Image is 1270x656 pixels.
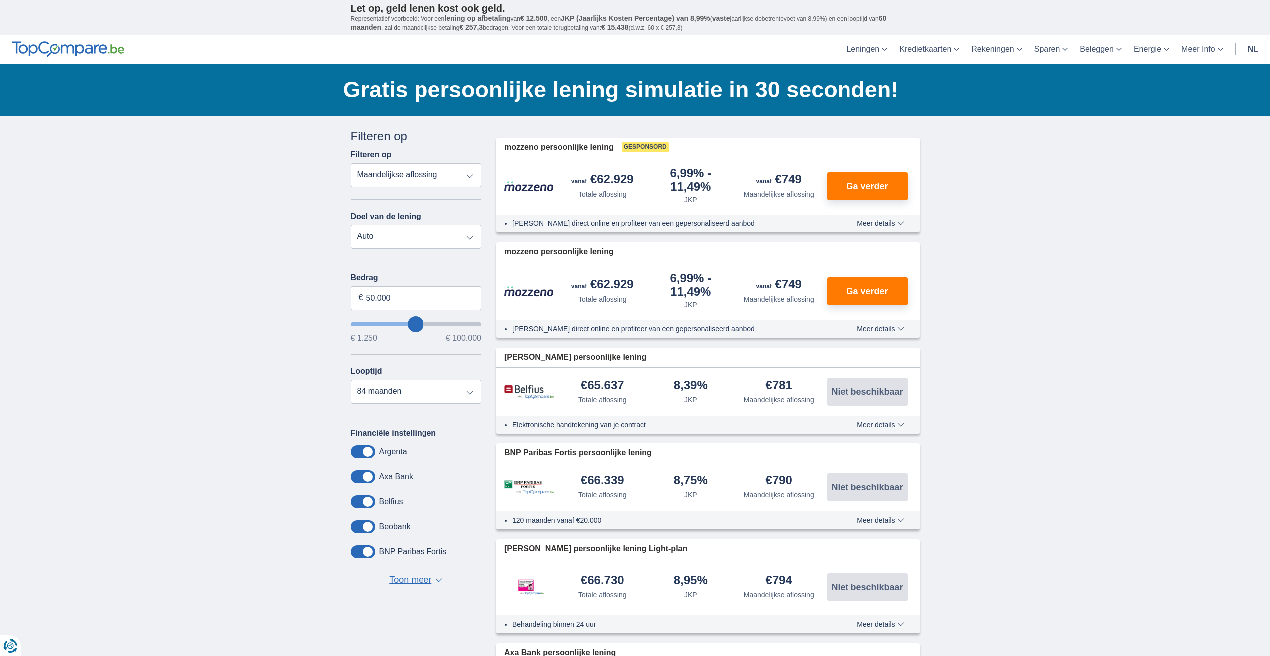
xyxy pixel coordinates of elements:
button: Meer details [849,516,911,524]
div: €62.929 [571,278,634,292]
span: mozzeno persoonlijke lening [504,142,614,153]
div: €65.637 [581,379,624,393]
div: Totale aflossing [578,395,627,405]
div: Totale aflossing [578,294,627,304]
img: product.pl.alt Leemans Kredieten [504,569,554,605]
div: 8,39% [674,379,708,393]
span: € 1.250 [351,334,377,342]
button: Meer details [849,219,911,227]
span: € 257,3 [459,23,483,31]
span: mozzeno persoonlijke lening [504,246,614,258]
div: JKP [684,300,697,310]
img: product.pl.alt Belfius [504,385,554,399]
div: Totale aflossing [578,189,627,199]
span: Meer details [857,621,904,628]
div: €781 [766,379,792,393]
p: Let op, geld lenen kost ook geld. [351,2,920,14]
a: Meer Info [1175,35,1229,64]
div: JKP [684,195,697,205]
div: €794 [766,574,792,588]
img: product.pl.alt BNP Paribas Fortis [504,480,554,495]
li: [PERSON_NAME] direct online en profiteer van een gepersonaliseerd aanbod [512,219,821,228]
label: BNP Paribas Fortis [379,547,447,556]
span: Meer details [857,220,904,227]
span: Niet beschikbaar [831,583,903,592]
span: Meer details [857,421,904,428]
span: lening op afbetaling [444,14,510,22]
button: Toon meer ▼ [386,573,445,587]
img: product.pl.alt Mozzeno [504,181,554,192]
img: product.pl.alt Mozzeno [504,286,554,297]
div: €66.730 [581,574,624,588]
div: 6,99% [651,167,731,193]
span: € 15.438 [601,23,629,31]
a: Sparen [1028,35,1074,64]
span: Ga verder [846,287,888,296]
label: Axa Bank [379,472,413,481]
div: €62.929 [571,173,634,187]
label: Bedrag [351,273,482,282]
div: JKP [684,490,697,500]
div: Totale aflossing [578,490,627,500]
div: €749 [756,278,802,292]
button: Niet beschikbaar [827,573,908,601]
button: Meer details [849,325,911,333]
span: Meer details [857,517,904,524]
button: Meer details [849,620,911,628]
span: Niet beschikbaar [831,387,903,396]
h1: Gratis persoonlijke lening simulatie in 30 seconden! [343,74,920,105]
div: JKP [684,395,697,405]
label: Looptijd [351,367,382,376]
span: Meer details [857,325,904,332]
a: Leningen [841,35,893,64]
label: Doel van de lening [351,212,421,221]
input: wantToBorrow [351,322,482,326]
button: Meer details [849,421,911,429]
span: € [359,292,363,304]
span: € 12.500 [520,14,548,22]
label: Belfius [379,497,403,506]
div: Maandelijkse aflossing [744,590,814,600]
span: JKP (Jaarlijks Kosten Percentage) van 8,99% [561,14,710,22]
span: Gesponsord [622,142,669,152]
div: Maandelijkse aflossing [744,189,814,199]
button: Niet beschikbaar [827,473,908,501]
div: Maandelijkse aflossing [744,395,814,405]
div: Maandelijkse aflossing [744,294,814,304]
a: Beleggen [1074,35,1128,64]
p: Representatief voorbeeld: Voor een van , een ( jaarlijkse debetrentevoet van 8,99%) en een loopti... [351,14,920,32]
div: €790 [766,474,792,488]
span: ▼ [435,578,442,582]
li: 120 maanden vanaf €20.000 [512,515,821,525]
a: Rekeningen [965,35,1028,64]
li: Behandeling binnen 24 uur [512,619,821,629]
label: Filteren op [351,150,392,159]
span: 60 maanden [351,14,887,31]
span: Niet beschikbaar [831,483,903,492]
div: Maandelijkse aflossing [744,490,814,500]
button: Ga verder [827,277,908,305]
a: Kredietkaarten [893,35,965,64]
a: Energie [1128,35,1175,64]
div: €66.339 [581,474,624,488]
label: Argenta [379,447,407,456]
span: [PERSON_NAME] persoonlijke lening [504,352,646,363]
span: [PERSON_NAME] persoonlijke lening Light-plan [504,543,687,555]
div: Totale aflossing [578,590,627,600]
li: Elektronische handtekening van je contract [512,420,821,430]
span: BNP Paribas Fortis persoonlijke lening [504,447,652,459]
span: vaste [712,14,730,22]
span: € 100.000 [446,334,481,342]
div: 8,95% [674,574,708,588]
div: Filteren op [351,128,482,145]
li: [PERSON_NAME] direct online en profiteer van een gepersonaliseerd aanbod [512,324,821,334]
div: JKP [684,590,697,600]
a: nl [1242,35,1264,64]
label: Financiële instellingen [351,429,436,437]
label: Beobank [379,522,411,531]
span: Toon meer [389,574,431,587]
span: Ga verder [846,182,888,191]
div: 6,99% [651,272,731,298]
button: Niet beschikbaar [827,378,908,406]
